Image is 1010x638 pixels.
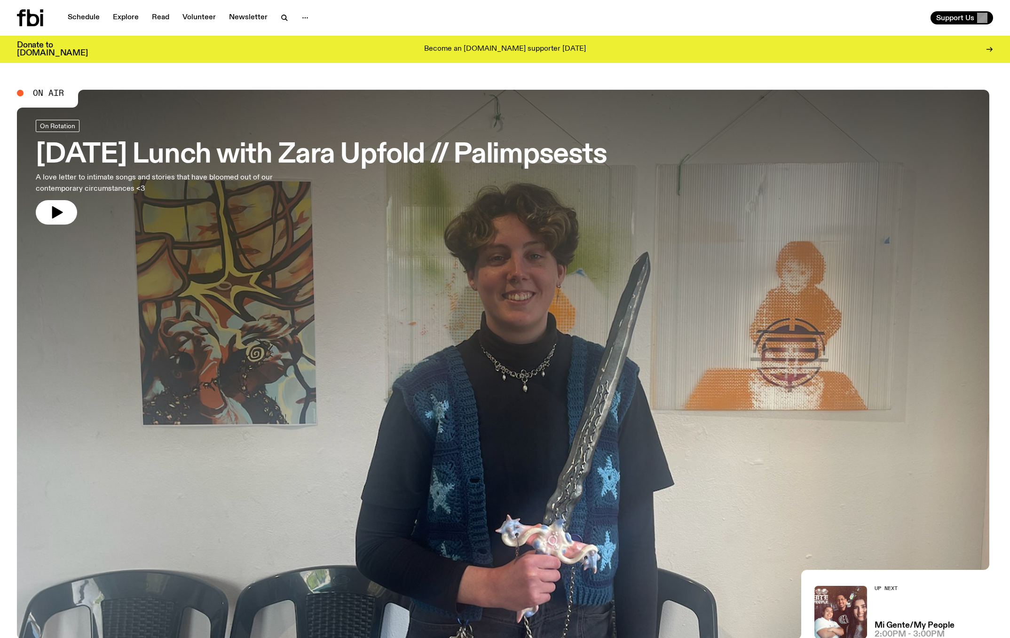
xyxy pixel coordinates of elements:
a: Newsletter [223,11,273,24]
span: On Air [33,89,64,97]
a: On Rotation [36,120,79,132]
a: Read [146,11,175,24]
span: On Rotation [40,122,75,129]
a: Mi Gente/My People [875,622,955,630]
a: Volunteer [177,11,221,24]
a: [DATE] Lunch with Zara Upfold // PalimpsestsA love letter to intimate songs and stories that have... [36,120,607,225]
a: Schedule [62,11,105,24]
a: Explore [107,11,144,24]
h3: [DATE] Lunch with Zara Upfold // Palimpsests [36,142,607,168]
span: Support Us [936,14,974,22]
h2: Up Next [875,586,955,591]
p: Become an [DOMAIN_NAME] supporter [DATE] [424,45,586,54]
p: A love letter to intimate songs and stories that have bloomed out of our contemporary circumstanc... [36,172,276,195]
button: Support Us [931,11,993,24]
h3: Donate to [DOMAIN_NAME] [17,41,88,57]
